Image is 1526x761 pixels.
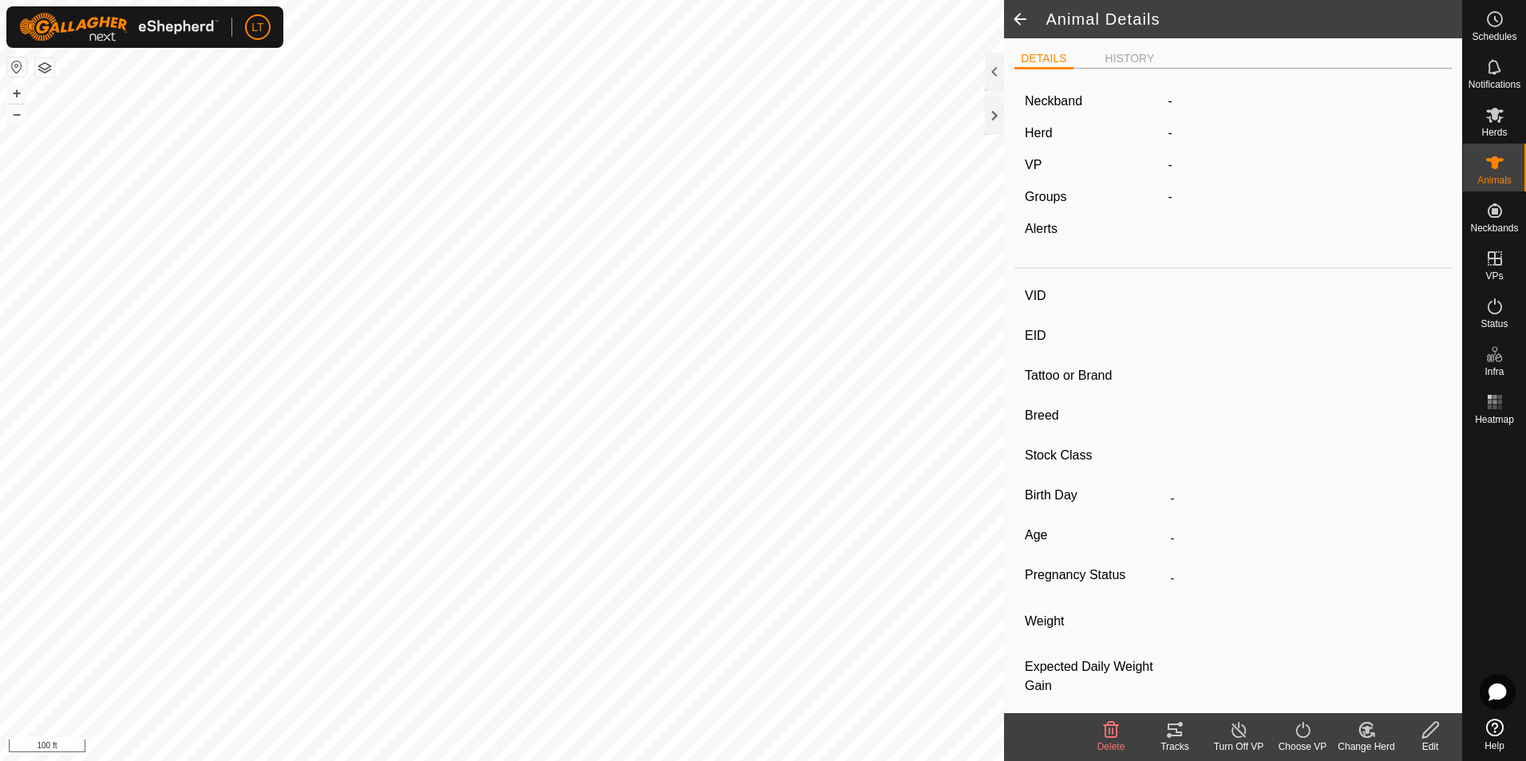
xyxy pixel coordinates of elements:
button: Reset Map [7,57,26,77]
span: LT [251,19,263,36]
a: Privacy Policy [439,740,499,755]
label: - [1168,92,1172,111]
div: Tracks [1143,739,1207,754]
a: Help [1463,712,1526,757]
div: Turn Off VP [1207,739,1271,754]
span: Herds [1481,128,1507,137]
div: Choose VP [1271,739,1334,754]
label: Birth Day [1025,485,1164,506]
a: Contact Us [518,740,565,755]
label: Pregnancy Status [1025,565,1164,586]
label: Herd [1025,126,1053,140]
app-display-virtual-paddock-transition: - [1168,158,1172,172]
label: Age [1025,525,1164,546]
label: Breed [1025,405,1164,426]
label: Groups [1025,190,1066,203]
div: - [1161,187,1448,207]
span: Schedules [1472,32,1516,41]
img: Gallagher Logo [19,13,219,41]
span: - [1168,126,1172,140]
div: Change Herd [1334,739,1398,754]
span: Heatmap [1475,415,1514,424]
label: Stock Class [1025,445,1164,466]
button: – [7,104,26,124]
label: VP [1025,158,1042,172]
li: DETAILS [1014,50,1073,69]
label: Neckband [1025,92,1082,111]
span: VPs [1485,271,1503,281]
span: Status [1481,319,1508,329]
label: Weight [1025,605,1164,638]
label: VID [1025,286,1164,306]
span: Help [1484,741,1504,751]
div: Edit [1398,739,1462,754]
label: Expected Daily Weight Gain [1025,657,1164,696]
button: Map Layers [35,58,54,77]
li: HISTORY [1099,50,1161,67]
span: Infra [1484,367,1504,377]
span: Neckbands [1470,223,1518,233]
span: Delete [1097,741,1125,752]
label: Alerts [1025,222,1058,235]
label: EID [1025,325,1164,346]
label: Tattoo or Brand [1025,365,1164,386]
span: Animals [1477,175,1512,185]
button: + [7,84,26,103]
span: Notifications [1469,80,1520,89]
h2: Animal Details [1046,10,1462,29]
